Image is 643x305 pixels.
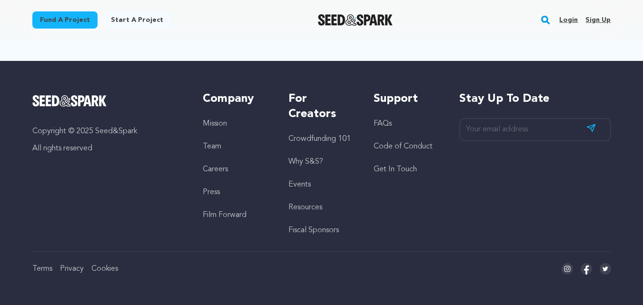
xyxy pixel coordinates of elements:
a: Sign up [585,12,611,28]
a: Start a project [103,11,171,29]
a: Fund a project [32,11,98,29]
a: Login [559,12,578,28]
h5: Company [203,91,269,107]
a: Resources [288,204,322,211]
h5: For Creators [288,91,355,122]
a: Team [203,143,221,150]
p: All rights reserved [32,143,184,154]
a: Fiscal Sponsors [288,226,339,234]
a: FAQs [374,120,392,128]
a: Why S&S? [288,158,323,166]
a: Careers [203,166,228,173]
a: Code of Conduct [374,143,433,150]
a: Seed&Spark Homepage [318,14,393,26]
input: Your email address [459,118,611,141]
img: Seed&Spark Logo Dark Mode [318,14,393,26]
a: Press [203,188,220,196]
a: Mission [203,120,227,128]
a: Cookies [91,265,118,273]
h5: Stay up to date [459,91,611,107]
a: Crowdfunding 101 [288,135,351,143]
img: Seed&Spark Logo [32,95,107,107]
a: Events [288,181,311,188]
a: Film Forward [203,211,247,219]
a: Terms [32,265,52,273]
a: Seed&Spark Homepage [32,95,184,107]
p: Copyright © 2025 Seed&Spark [32,126,184,137]
a: Get In Touch [374,166,417,173]
a: Privacy [60,265,84,273]
h5: Support [374,91,440,107]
